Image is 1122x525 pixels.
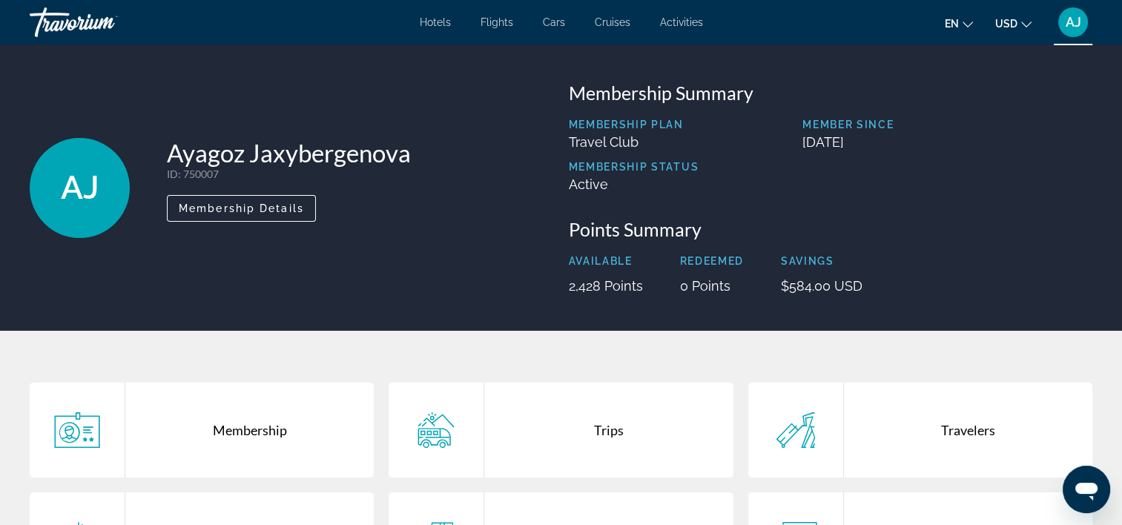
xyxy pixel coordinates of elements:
[1063,466,1110,513] iframe: Button to launch messaging window
[569,161,699,173] p: Membership Status
[61,168,99,207] span: AJ
[569,82,1093,104] h3: Membership Summary
[543,16,565,28] a: Cars
[945,13,973,34] button: Change language
[569,255,643,267] p: Available
[1054,7,1092,38] button: User Menu
[569,134,699,150] p: Travel Club
[660,16,703,28] a: Activities
[30,3,178,42] a: Travorium
[569,218,1093,240] h3: Points Summary
[569,176,699,192] p: Active
[125,383,374,478] div: Membership
[30,383,374,478] a: Membership
[595,16,630,28] a: Cruises
[167,195,316,222] button: Membership Details
[167,198,316,214] a: Membership Details
[484,383,733,478] div: Trips
[781,255,862,267] p: Savings
[167,168,178,180] span: ID
[680,255,744,267] p: Redeemed
[1066,15,1081,30] span: AJ
[995,18,1017,30] span: USD
[569,119,699,131] p: Membership Plan
[844,383,1092,478] div: Travelers
[680,278,744,294] p: 0 Points
[481,16,513,28] a: Flights
[167,168,411,180] p: : 750007
[802,134,1092,150] p: [DATE]
[389,383,733,478] a: Trips
[420,16,451,28] a: Hotels
[781,278,862,294] p: $584.00 USD
[748,383,1092,478] a: Travelers
[802,119,1092,131] p: Member Since
[945,18,959,30] span: en
[995,13,1032,34] button: Change currency
[179,202,304,214] span: Membership Details
[569,278,643,294] p: 2,428 Points
[167,138,411,168] h1: Ayagoz Jaxybergenova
